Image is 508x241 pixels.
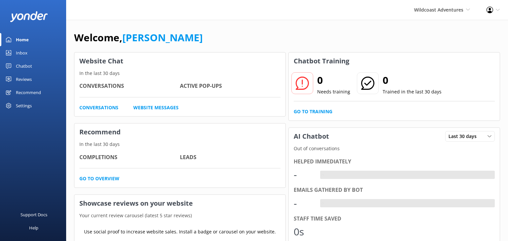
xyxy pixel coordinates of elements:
h4: Completions [79,153,180,162]
h3: AI Chatbot [289,128,334,145]
a: Website Messages [133,104,179,111]
div: Staff time saved [294,215,495,223]
h2: 0 [317,72,350,88]
p: In the last 30 days [74,141,285,148]
div: - [320,199,325,208]
h1: Welcome, [74,30,203,46]
p: Use social proof to increase website sales. Install a badge or carousel on your website. [84,228,276,235]
div: - [294,195,314,211]
div: - [320,171,325,179]
a: Go to overview [79,175,119,182]
p: Needs training [317,88,350,95]
a: Conversations [79,104,118,111]
p: Trained in the last 30 days [383,88,442,95]
div: Support Docs [21,208,47,221]
div: Help [29,221,38,234]
div: Emails gathered by bot [294,186,495,194]
h3: Recommend [74,123,285,141]
div: Helped immediately [294,157,495,166]
h3: Showcase reviews on your website [74,195,285,212]
div: Chatbot [16,59,32,73]
h2: 0 [383,72,442,88]
span: Wildcoast Adventures [414,7,463,13]
h4: Leads [180,153,280,162]
h3: Chatbot Training [289,52,354,70]
span: Last 30 days [448,133,481,140]
p: Out of conversations [289,145,500,152]
div: Recommend [16,86,41,99]
h4: Conversations [79,82,180,90]
div: Settings [16,99,32,112]
p: Your current review carousel (latest 5 star reviews) [74,212,285,219]
div: Home [16,33,29,46]
h3: Website Chat [74,52,285,70]
div: 0s [294,224,314,240]
a: [PERSON_NAME] [122,31,203,44]
div: Reviews [16,73,32,86]
div: - [294,167,314,183]
a: Go to Training [294,108,332,115]
div: Inbox [16,46,27,59]
p: In the last 30 days [74,70,285,77]
img: yonder-white-logo.png [10,11,48,22]
h4: Active Pop-ups [180,82,280,90]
